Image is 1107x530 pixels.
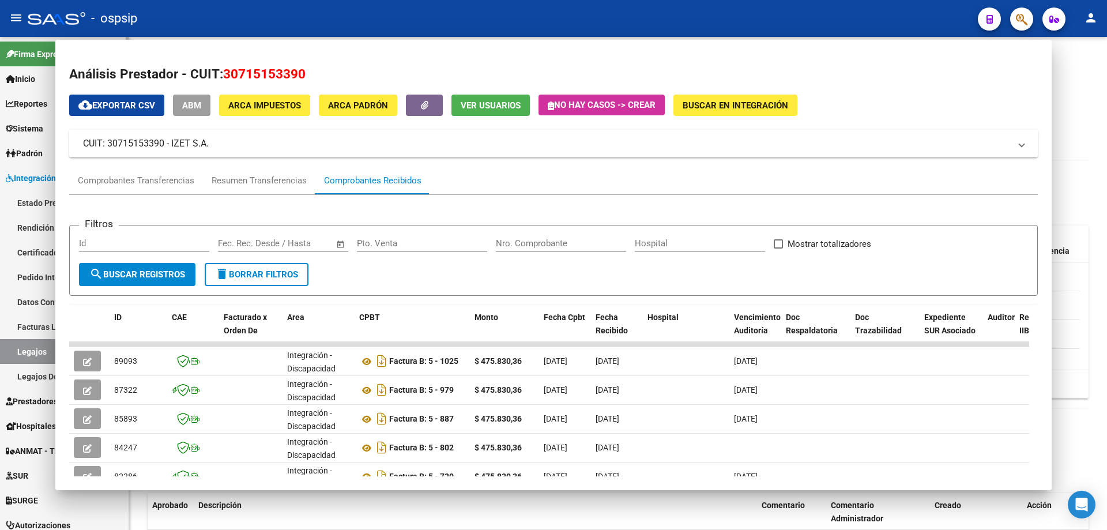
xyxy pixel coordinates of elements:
button: ABM [173,95,210,116]
span: No hay casos -> Crear [548,100,656,110]
strong: Factura B: 5 - 720 [389,472,454,482]
strong: $ 475.830,36 [475,414,522,423]
h2: Análisis Prestador - CUIT: [69,65,1038,84]
mat-expansion-panel-header: CUIT: 30715153390 - IZET S.A. [69,130,1038,157]
strong: Factura B: 5 - 887 [389,415,454,424]
datatable-header-cell: CPBT [355,305,470,356]
span: [DATE] [596,414,619,423]
span: 85893 [114,414,137,423]
span: Prestadores / Proveedores [6,395,111,408]
span: Integración - Discapacidad [287,437,336,460]
span: Inicio [6,73,35,85]
span: Auditoria [988,313,1022,322]
datatable-header-cell: CAE [167,305,219,356]
datatable-header-cell: Vencimiento Auditoría [729,305,781,356]
button: Open calendar [334,238,348,251]
button: ARCA Padrón [319,95,397,116]
span: Hospital [647,313,679,322]
strong: $ 475.830,36 [475,385,522,394]
strong: $ 475.830,36 [475,356,522,366]
button: ARCA Impuestos [219,95,310,116]
span: Sistema [6,122,43,135]
datatable-header-cell: Hospital [643,305,729,356]
span: [DATE] [544,414,567,423]
span: Retencion IIBB [1019,313,1057,335]
i: Descargar documento [374,467,389,486]
span: Integración - Discapacidad [287,379,336,402]
span: Integración - Discapacidad [287,408,336,431]
datatable-header-cell: Doc Trazabilidad [850,305,920,356]
span: [DATE] [596,472,619,481]
datatable-header-cell: Expediente SUR Asociado [920,305,983,356]
span: Area [287,313,304,322]
mat-icon: delete [215,267,229,281]
div: Comprobantes Recibidos [324,174,421,187]
span: Expediente SUR Asociado [924,313,976,335]
span: [DATE] [734,385,758,394]
span: Doc Respaldatoria [786,313,838,335]
input: Fecha inicio [218,238,265,249]
span: [DATE] [734,356,758,366]
span: [DATE] [596,356,619,366]
strong: $ 475.830,36 [475,472,522,481]
button: Buscar Registros [79,263,195,286]
span: [DATE] [596,443,619,452]
strong: Factura B: 5 - 802 [389,443,454,453]
span: Firma Express [6,48,66,61]
mat-panel-title: CUIT: 30715153390 - IZET S.A. [83,137,1010,151]
strong: $ 475.830,36 [475,443,522,452]
span: Buscar en Integración [683,100,788,111]
span: [DATE] [544,385,567,394]
span: [DATE] [544,472,567,481]
input: Fecha fin [275,238,331,249]
span: Doc Trazabilidad [855,313,902,335]
div: Resumen Transferencias [212,174,307,187]
span: Integración - Discapacidad [287,466,336,488]
i: Descargar documento [374,352,389,370]
mat-icon: person [1084,11,1098,25]
strong: Factura B: 5 - 979 [389,386,454,395]
mat-icon: search [89,267,103,281]
span: - ospsip [91,6,137,31]
span: [DATE] [544,356,567,366]
span: Fecha Recibido [596,313,628,335]
span: ANMAT - Trazabilidad [6,445,96,457]
datatable-header-cell: Doc Respaldatoria [781,305,850,356]
span: Vencimiento Auditoría [734,313,781,335]
span: SUR [6,469,28,482]
span: Creado [935,501,961,510]
span: Facturado x Orden De [224,313,267,335]
span: [DATE] [544,443,567,452]
span: Monto [475,313,498,322]
div: Comprobantes Transferencias [78,174,194,187]
button: Exportar CSV [69,95,164,116]
span: 30715153390 [223,66,306,81]
span: CPBT [359,313,380,322]
datatable-header-cell: Fecha Recibido [591,305,643,356]
span: 87322 [114,385,137,394]
datatable-header-cell: Monto [470,305,539,356]
span: Acción [1027,501,1052,510]
span: Descripción [198,501,242,510]
span: ARCA Padrón [328,100,388,111]
i: Descargar documento [374,409,389,428]
datatable-header-cell: Retencion IIBB [1015,305,1061,356]
span: Hospitales Públicos [6,420,89,433]
h3: Filtros [79,216,119,231]
datatable-header-cell: Facturado x Orden De [219,305,283,356]
button: No hay casos -> Crear [539,95,665,115]
span: Comentario Administrador [831,501,883,523]
span: Mostrar totalizadores [788,237,871,251]
div: Open Intercom Messenger [1068,491,1095,518]
span: SURGE [6,494,38,507]
button: Borrar Filtros [205,263,308,286]
span: Borrar Filtros [215,269,298,280]
datatable-header-cell: Auditoria [983,305,1015,356]
datatable-header-cell: Area [283,305,355,356]
button: Ver Usuarios [451,95,530,116]
span: ABM [182,100,201,111]
span: Integración - Discapacidad [287,351,336,373]
span: Aprobado [152,501,188,510]
strong: Factura B: 5 - 1025 [389,357,458,366]
span: Exportar CSV [78,100,155,111]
